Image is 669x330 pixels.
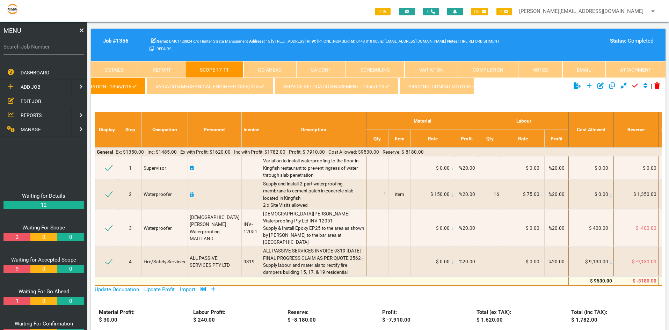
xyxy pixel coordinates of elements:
[436,165,450,171] span: $ 0.00
[614,247,659,277] td: $ -9,130.00
[263,158,359,178] span: Variation to install waterproofing to the floor in Kingfish restaurant to prevent ingress of wate...
[21,84,41,90] span: ADD JOB
[57,265,83,273] a: 0
[188,210,242,247] td: [DEMOGRAPHIC_DATA][PERSON_NAME] Waterproofing MAITLAND
[3,297,30,305] a: 1
[129,225,132,231] span: 3
[351,39,379,44] span: Aaron Abela
[380,39,384,44] b: E:
[188,247,242,277] td: ALL PASSIVE SERVICES PTY LTD
[471,8,488,15] span: 106
[15,321,73,327] a: Waiting For Confirmation
[22,225,65,231] a: Waiting For Scope
[7,3,18,15] img: s3file
[138,61,185,78] a: Report
[21,98,41,104] span: EDIT JOB
[548,225,565,231] span: %20.00
[103,38,129,44] b: Job # 1356
[19,288,69,295] a: Waiting For Go Ahead
[57,233,83,241] a: 0
[263,211,365,245] span: [DEMOGRAPHIC_DATA][PERSON_NAME] Waterproofing Pty Ltd INV-12051 Supply & Install Epoxy EP25 to th...
[3,265,30,273] a: 9
[569,112,614,148] th: Cost Allowed
[479,130,501,147] th: Qty
[242,210,261,247] td: INV-12051
[147,78,273,95] a: variation mechanical Engineer 1356/016
[614,210,659,247] td: $ -400.00
[548,191,565,197] span: %20.00
[616,277,657,284] div: $ -8180.00
[201,286,206,293] a: Show/Hide Columns
[589,225,608,231] span: $ 400.00
[129,165,132,171] span: 1
[378,308,472,324] div: Profit: $ -7,910.00
[501,130,545,147] th: Rate
[30,297,57,305] a: 0
[263,181,355,208] span: Supply and install 2-part waterproofing membrane to cement patch in concrete slab located in King...
[3,26,21,35] span: MENU
[189,308,284,324] div: Labour Profit: $ 240.00
[249,39,306,44] span: 15 [STREET_ADDRESS]
[411,130,455,147] th: Rate
[275,78,398,95] a: service relocation basement - 1356/015
[144,259,185,264] span: Fire/Safety Services
[312,39,350,44] span: Hunter Strata
[180,286,195,293] a: Import
[57,297,83,305] a: 0
[144,225,172,231] span: Waterproofer
[570,277,612,284] div: $ 9530.00
[380,39,446,44] span: [EMAIL_ADDRESS][DOMAIN_NAME]
[243,61,296,78] a: Go Ahead
[95,112,119,148] th: Display
[526,259,539,264] span: $ 0.00
[610,38,626,44] b: Status:
[190,191,194,197] a: Click here to add schedule.
[614,112,659,148] th: Reserve
[22,193,65,199] a: Waiting for Details
[157,39,248,44] span: BMC1128824 c/o Hunter Strata Management
[11,257,76,263] a: Waiting for Accepted Scope
[614,156,659,179] td: $ 0.00
[375,8,391,15] span: 1
[261,112,366,148] th: Description
[366,112,479,130] th: Material
[144,191,172,197] span: Waterproofer
[141,112,188,148] th: Occupation
[494,191,499,197] span: 16
[523,191,539,197] span: $ 75.00
[351,39,355,44] b: M:
[119,112,141,148] th: Step
[91,61,138,78] a: Details
[423,8,439,15] span: 0
[284,308,378,324] div: Reserve: $ -8,180.00
[522,37,653,45] div: Completed
[585,259,608,264] span: $ 9,130.00
[3,201,84,209] a: 12
[459,259,475,264] span: %20.00
[430,191,450,197] span: $ 150.00
[366,130,388,147] th: Qty
[129,259,132,264] span: 4
[190,165,194,171] a: Click here to add schedule.
[21,112,42,118] span: REPORTS
[526,225,539,231] span: $ 0.00
[562,61,606,78] a: Email
[545,130,569,147] th: Profit
[548,165,565,171] span: %20.00
[595,191,608,197] span: $ 0.00
[307,39,311,44] b: H:
[97,149,113,155] b: General
[95,308,189,324] div: Material Profit: $ 30.00
[188,112,242,148] th: Personnel
[312,39,316,44] b: W:
[567,308,661,324] div: Total (inc TAX): $ 1,782.00
[459,225,475,231] span: %20.00
[30,233,57,241] a: 0
[447,39,459,44] b: Notes:
[436,259,450,264] span: $ 0.00
[21,127,41,132] span: MANAGE
[405,61,458,78] a: Variation
[242,112,261,148] th: Invoice
[595,165,608,171] span: $ 0.00
[479,112,569,130] th: Labour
